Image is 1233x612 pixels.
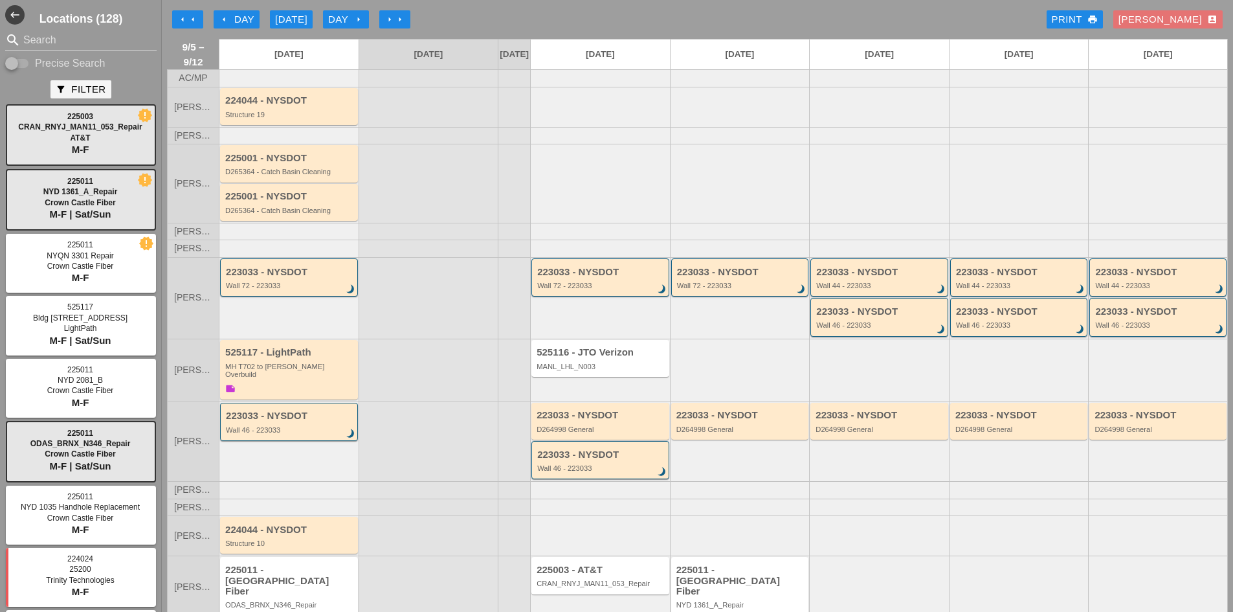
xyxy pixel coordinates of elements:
[49,460,111,471] span: M-F | Sat/Sun
[174,582,212,592] span: [PERSON_NAME]
[174,503,212,512] span: [PERSON_NAME]
[1094,410,1223,421] div: 223033 - NYSDOT
[67,240,93,249] span: 225011
[174,293,212,302] span: [PERSON_NAME]
[537,363,666,370] div: MANL_LHL_N003
[219,40,359,69] a: [DATE]
[67,302,93,312] span: 525117
[188,14,198,25] i: arrow_left
[174,244,212,253] span: [PERSON_NAME]
[275,12,307,27] div: [DATE]
[219,12,254,27] div: Day
[270,10,313,28] button: [DATE]
[177,14,188,25] i: arrow_left
[934,282,948,297] i: brightness_3
[677,282,805,289] div: Wall 72 - 223033
[956,321,1084,329] div: Wall 46 - 223033
[934,323,948,337] i: brightness_3
[816,425,945,433] div: D264998 General
[179,73,207,83] span: AC/MP
[46,576,114,585] span: Trinity Technologies
[225,207,355,214] div: D265364 - Catch Basin Cleaning
[139,109,151,121] i: new_releases
[1212,282,1227,297] i: brightness_3
[174,485,212,495] span: [PERSON_NAME]
[537,565,666,576] div: 225003 - AT&T
[498,40,530,69] a: [DATE]
[174,131,212,141] span: [PERSON_NAME]
[816,267,944,278] div: 223033 - NYSDOT
[45,449,115,459] span: Crown Castle Fiber
[47,251,113,260] span: NYQN 3301 Repair
[344,282,358,297] i: brightness_3
[225,153,355,164] div: 225001 - NYSDOT
[172,10,203,28] button: Move Back 1 Week
[219,14,229,25] i: arrow_left
[816,282,944,289] div: Wall 44 - 223033
[35,57,106,70] label: Precise Search
[49,209,111,220] span: M-F | Sat/Sun
[816,410,945,421] div: 223033 - NYSDOT
[956,282,1084,289] div: Wall 44 - 223033
[359,40,498,69] a: [DATE]
[72,397,89,408] span: M-F
[531,40,670,69] a: [DATE]
[1095,306,1223,317] div: 223033 - NYSDOT
[226,267,354,278] div: 223033 - NYSDOT
[676,425,806,433] div: D264998 General
[50,80,111,98] button: Filter
[225,383,236,394] i: note
[67,492,93,501] span: 225011
[5,32,21,48] i: search
[1074,282,1088,297] i: brightness_3
[676,410,806,421] div: 223033 - NYSDOT
[72,524,89,535] span: M-F
[67,429,93,438] span: 225011
[395,14,405,25] i: arrow_right
[1212,323,1227,337] i: brightness_3
[18,122,142,131] span: CRAN_RNYJ_MAN11_053_Repair
[225,95,355,106] div: 224044 - NYSDOT
[174,227,212,236] span: [PERSON_NAME]
[58,376,103,385] span: NYD 2081_B
[956,267,1084,278] div: 223033 - NYSDOT
[226,411,354,422] div: 223033 - NYSDOT
[23,30,139,51] input: Search
[174,40,212,69] span: 9/5 – 9/12
[955,425,1085,433] div: D264998 General
[174,365,212,375] span: [PERSON_NAME]
[225,168,355,176] div: D265364 - Catch Basin Cleaning
[67,554,93,563] span: 224024
[69,565,91,574] span: 25200
[655,465,669,479] i: brightness_3
[47,514,114,523] span: Crown Castle Fiber
[676,565,806,597] div: 225011 - [GEOGRAPHIC_DATA] Fiber
[214,10,260,28] button: Day
[225,539,355,547] div: Structure 10
[323,10,369,28] button: Day
[816,306,944,317] div: 223033 - NYSDOT
[5,5,25,25] i: west
[537,282,665,289] div: Wall 72 - 223033
[950,40,1089,69] a: [DATE]
[353,14,364,25] i: arrow_right
[671,40,810,69] a: [DATE]
[1094,425,1223,433] div: D264998 General
[21,503,140,512] span: NYD 1035 Handhole Replacement
[676,601,806,609] div: NYD 1361_A_Repair
[1095,282,1223,289] div: Wall 44 - 223033
[225,363,355,379] div: MH T702 to Boldyn MH Overbuild
[225,525,355,536] div: 224044 - NYSDOT
[1047,10,1103,28] a: Print
[47,262,114,271] span: Crown Castle Fiber
[1089,40,1227,69] a: [DATE]
[225,191,355,202] div: 225001 - NYSDOT
[5,56,157,71] div: Enable Precise search to match search terms exactly.
[174,436,212,446] span: [PERSON_NAME]
[1113,10,1223,28] button: [PERSON_NAME]
[56,84,66,95] i: filter_alt
[174,531,212,541] span: [PERSON_NAME]
[225,565,355,597] div: 225011 - [GEOGRAPHIC_DATA] Fiber
[537,347,666,358] div: 525116 - JTO Verizon
[174,102,212,112] span: [PERSON_NAME]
